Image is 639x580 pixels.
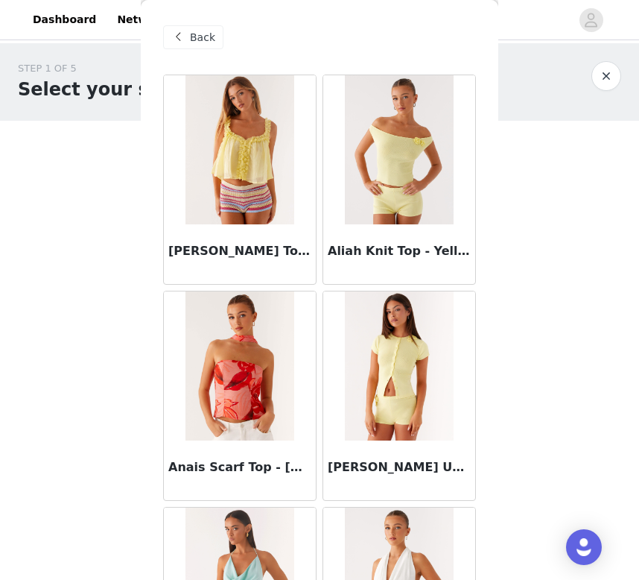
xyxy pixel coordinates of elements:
[584,8,598,32] div: avatar
[185,75,293,224] img: Aimee Top - Yellow
[345,291,453,441] img: Angela Button Up Knit Top - Yellow
[185,291,293,441] img: Anais Scarf Top - Sicily Sunset Print
[18,76,206,103] h1: Select your styles!
[345,75,453,224] img: Aliah Knit Top - Yellow
[328,458,471,476] h3: [PERSON_NAME] Up Knit Top - Yellow
[566,529,602,565] div: Open Intercom Messenger
[190,30,215,45] span: Back
[168,242,311,260] h3: [PERSON_NAME] Top - Yellow
[18,61,206,76] div: STEP 1 OF 5
[168,458,311,476] h3: Anais Scarf Top - [GEOGRAPHIC_DATA] Sunset Print
[24,3,105,37] a: Dashboard
[328,242,471,260] h3: Aliah Knit Top - Yellow
[108,3,182,37] a: Networks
